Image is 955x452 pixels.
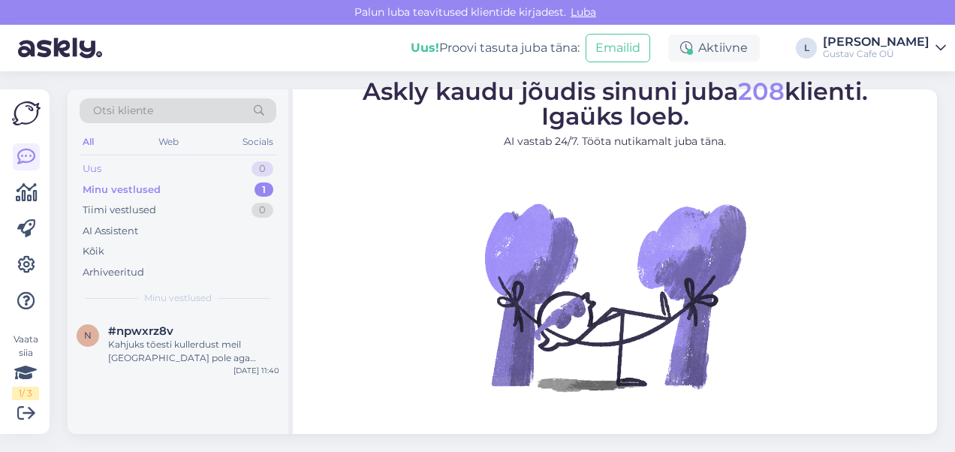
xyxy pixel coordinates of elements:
div: 1 / 3 [12,387,39,400]
span: 208 [738,77,785,106]
span: Askly kaudu jõudis sinuni juba klienti. Igaüks loeb. [363,77,868,131]
div: 1 [255,182,273,197]
span: Luba [566,5,601,19]
div: 0 [252,161,273,176]
span: Otsi kliente [93,103,153,119]
div: Uus [83,161,101,176]
span: Minu vestlused [144,291,212,305]
div: Kahjuks tõesti kullerdust meil [GEOGRAPHIC_DATA] pole aga oleme klientidele pakkunud, et saab ala... [108,338,279,365]
div: L [796,38,817,59]
div: Gustav Cafe OÜ [823,48,929,60]
p: AI vastab 24/7. Tööta nutikamalt juba täna. [363,134,868,149]
img: No Chat active [480,161,750,432]
div: Minu vestlused [83,182,161,197]
a: [PERSON_NAME]Gustav Cafe OÜ [823,36,946,60]
div: AI Assistent [83,224,138,239]
div: Proovi tasuta juba täna: [411,39,580,57]
div: Socials [240,132,276,152]
button: Emailid [586,34,650,62]
div: [PERSON_NAME] [823,36,929,48]
span: #npwxrz8v [108,324,173,338]
div: All [80,132,97,152]
div: Arhiveeritud [83,265,144,280]
div: [DATE] 11:40 [233,365,279,376]
div: Vaata siia [12,333,39,400]
img: Askly Logo [12,101,41,125]
div: Kõik [83,244,104,259]
span: n [84,330,92,341]
div: 0 [252,203,273,218]
b: Uus! [411,41,439,55]
div: Aktiivne [668,35,760,62]
div: Tiimi vestlused [83,203,156,218]
div: Web [155,132,182,152]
